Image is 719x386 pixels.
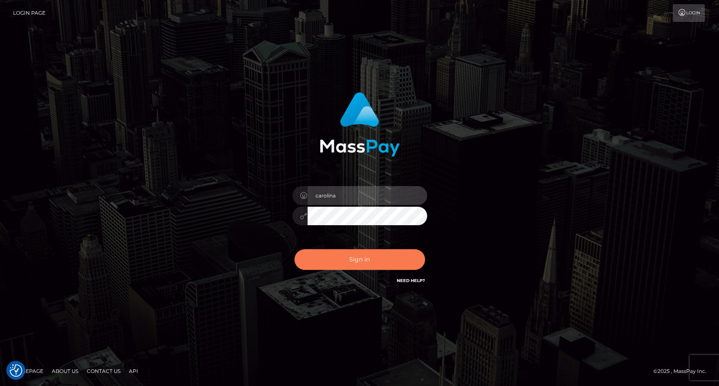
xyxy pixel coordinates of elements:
[653,367,713,376] div: © 2025 , MassPay Inc.
[83,365,124,378] a: Contact Us
[320,92,400,157] img: MassPay Login
[48,365,82,378] a: About Us
[9,365,47,378] a: Homepage
[397,278,425,283] a: Need Help?
[13,4,45,22] a: Login Page
[10,364,22,377] img: Revisit consent button
[10,364,22,377] button: Consent Preferences
[673,4,705,22] a: Login
[126,365,142,378] a: API
[307,186,427,205] input: Username...
[294,249,425,270] button: Sign in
